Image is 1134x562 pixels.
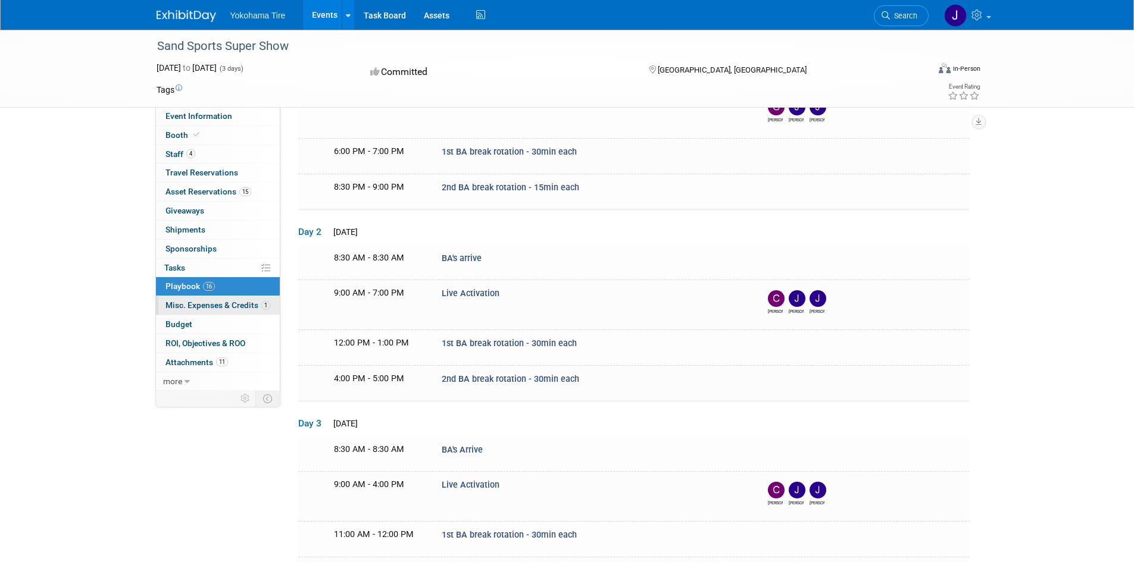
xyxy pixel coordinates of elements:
[218,65,243,73] span: (3 days)
[193,131,199,138] i: Booth reservation complete
[165,281,215,291] span: Playbook
[165,130,202,140] span: Booth
[334,253,404,263] span: 8:30 AM - 8:30 AM
[181,63,192,73] span: to
[156,315,280,334] a: Budget
[156,183,280,201] a: Asset Reservations15
[810,498,824,506] div: Jason Heath
[334,529,414,539] span: 11:00 AM - 12:00 PM
[948,84,980,90] div: Event Rating
[235,391,256,406] td: Personalize Event Tab Strip
[165,319,192,329] span: Budget
[156,126,280,145] a: Booth
[298,225,328,238] span: Day 2
[165,357,228,367] span: Attachments
[789,307,804,315] div: Janelle Williams
[330,419,358,428] span: [DATE]
[156,372,280,391] a: more
[442,374,579,384] span: 2nd BA break rotation - 30min each
[298,417,328,430] span: Day 3
[156,164,280,182] a: Travel Reservations
[216,357,228,366] span: 11
[939,64,951,73] img: Format-Inperson.png
[157,10,216,22] img: ExhibitDay
[442,445,483,455] span: BA's Arrive
[789,115,804,123] div: Janelle Williams
[810,115,824,123] div: Jason Heath
[165,244,217,253] span: Sponsorships
[156,202,280,220] a: Giveaways
[239,187,251,196] span: 15
[165,338,245,348] span: ROI, Objectives & ROO
[153,36,911,57] div: Sand Sports Super Show
[156,107,280,125] a: Event Information
[163,376,182,386] span: more
[890,11,917,20] span: Search
[255,391,280,406] td: Toggle Event Tabs
[768,290,785,307] img: Candace Cogan
[186,149,195,158] span: 4
[156,240,280,258] a: Sponsorships
[165,206,204,215] span: Giveaways
[442,253,482,263] span: BA's arrive
[165,168,238,177] span: Travel Reservations
[768,115,783,123] div: Candace Cogan
[768,307,783,315] div: Candace Cogan
[952,64,980,73] div: In-Person
[334,444,404,454] span: 8:30 AM - 8:30 AM
[442,480,499,490] span: Live Activation
[164,263,185,272] span: Tasks
[334,146,404,156] span: 6:00 PM - 7:00 PM
[858,62,981,80] div: Event Format
[334,338,409,348] span: 12:00 PM - 1:00 PM
[442,183,579,193] span: 2nd BA break rotation - 15min each
[334,182,404,192] span: 8:30 PM - 9:00 PM
[156,277,280,296] a: Playbook16
[768,498,783,506] div: Candace Cogan
[442,288,499,299] span: Live Activation
[156,334,280,353] a: ROI, Objectives & ROO
[789,290,805,307] img: Janelle Williams
[330,227,358,237] span: [DATE]
[944,4,967,27] img: Jason Heath
[810,307,824,315] div: Jason Heath
[165,225,205,234] span: Shipments
[789,498,804,506] div: Janelle Williams
[334,479,404,489] span: 9:00 AM - 4:00 PM
[157,63,217,73] span: [DATE] [DATE]
[230,11,286,20] span: Yokohama Tire
[165,300,270,310] span: Misc. Expenses & Credits
[261,301,270,310] span: 1
[165,149,195,159] span: Staff
[165,111,232,121] span: Event Information
[874,5,929,26] a: Search
[810,290,826,307] img: Jason Heath
[334,373,404,384] span: 4:00 PM - 5:00 PM
[165,187,251,196] span: Asset Reservations
[810,482,826,498] img: Jason Heath
[768,482,785,498] img: Candace Cogan
[442,147,577,157] span: 1st BA break rotation - 30min each
[156,145,280,164] a: Staff4
[442,338,577,348] span: 1st BA break rotation - 30min each
[156,221,280,239] a: Shipments
[157,84,182,96] td: Tags
[367,62,630,83] div: Committed
[203,282,215,291] span: 16
[334,288,404,298] span: 9:00 AM - 7:00 PM
[156,353,280,372] a: Attachments11
[789,482,805,498] img: Janelle Williams
[156,259,280,277] a: Tasks
[156,296,280,315] a: Misc. Expenses & Credits1
[442,530,577,540] span: 1st BA break rotation - 30min each
[658,65,807,74] span: [GEOGRAPHIC_DATA], [GEOGRAPHIC_DATA]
